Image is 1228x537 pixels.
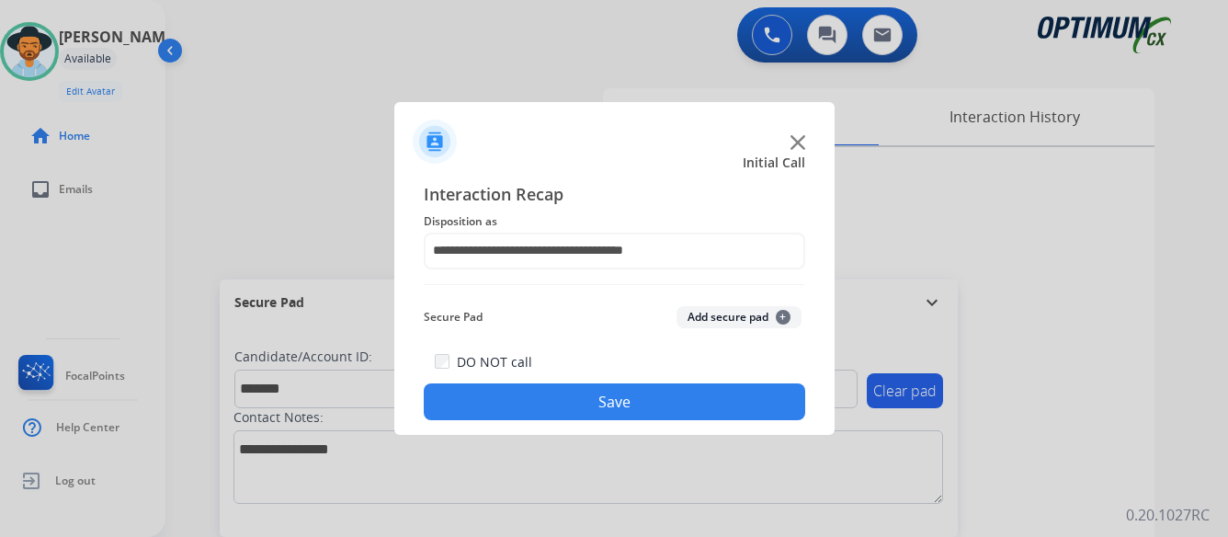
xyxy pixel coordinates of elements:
[1126,504,1210,526] p: 0.20.1027RC
[424,211,805,233] span: Disposition as
[424,284,805,285] img: contact-recap-line.svg
[776,310,790,325] span: +
[677,306,802,328] button: Add secure pad+
[424,383,805,420] button: Save
[743,154,805,172] span: Initial Call
[457,353,532,371] label: DO NOT call
[424,181,805,211] span: Interaction Recap
[424,306,483,328] span: Secure Pad
[413,120,457,164] img: contactIcon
